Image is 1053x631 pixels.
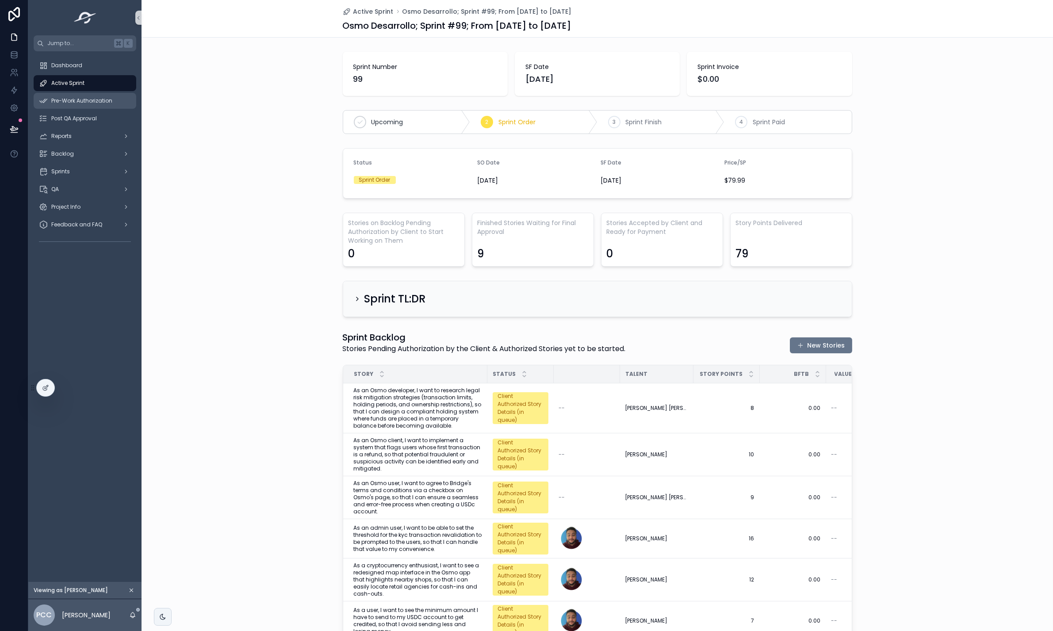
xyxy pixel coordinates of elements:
a: -- [831,576,887,583]
span: Sprint Number [353,62,497,71]
a: As an Osmo developer, I want to research legal risk mitigation strategies (transaction limits, ho... [354,387,482,429]
a: Client Authorized Story Details (in queue) [493,523,548,555]
a: QA [34,181,136,197]
span: [DATE] [477,176,594,185]
a: 0.00 [765,576,821,583]
span: -- [559,494,565,501]
span: Value Points [835,371,876,378]
h2: Sprint TL:DR [364,292,426,306]
span: SF Date [525,62,669,71]
span: Status [354,159,372,166]
a: Client Authorized Story Details (in queue) [493,392,548,424]
p: Stories Pending Authorization by the Client & Authorized Stories yet to be started. [343,344,626,354]
span: K [125,40,132,47]
span: SF Date [601,159,622,166]
h1: Sprint Backlog [343,331,626,344]
a: -- [831,405,887,412]
div: Client Authorized Story Details (in queue) [498,523,543,555]
span: Status [493,371,516,378]
span: PCC [37,610,52,620]
span: Sprint Invoice [697,62,841,71]
a: Active Sprint [343,7,394,16]
h3: Finished Stories Waiting for Final Approval [478,218,588,236]
span: Price/SP [724,159,746,166]
a: -- [559,451,615,458]
a: [PERSON_NAME] [625,451,688,458]
span: Story [354,371,374,378]
a: 0.00 [765,617,821,624]
span: -- [831,535,838,542]
span: BFTB [794,371,809,378]
iframe: Spotlight [1,42,17,58]
a: 10 [699,451,754,458]
a: -- [559,405,615,412]
span: -- [831,576,838,583]
a: Backlog [34,146,136,162]
h3: Stories Accepted by Client and Ready for Payment [607,218,717,236]
a: As an Osmo user, I want to agree to Bridge's terms and conditions via a checkbox on Osmo's page, ... [354,480,482,515]
a: 8 [699,405,754,412]
span: 4 [739,119,743,126]
span: QA [51,186,59,193]
a: As an admin user, I want to be able to set the threshold for the kyc transaction revalidation to ... [354,524,482,553]
a: Pre-Work Authorization [34,93,136,109]
span: Project Info [51,203,80,210]
a: 12 [699,576,754,583]
div: Client Authorized Story Details (in queue) [498,564,543,596]
a: -- [831,617,887,624]
span: [DATE] [601,176,718,185]
a: [PERSON_NAME] [PERSON_NAME] [625,405,688,412]
span: [PERSON_NAME] [625,617,668,624]
a: 0.00 [765,535,821,542]
p: [PERSON_NAME] [62,611,111,620]
span: 3 [613,119,616,126]
span: Dashboard [51,62,82,69]
a: -- [831,535,887,542]
div: Sprint Order [359,176,391,184]
span: Active Sprint [51,80,84,87]
span: 99 [353,73,497,85]
span: [DATE] [525,73,669,85]
div: scrollable content [28,51,142,260]
a: [PERSON_NAME] [625,535,688,542]
span: [PERSON_NAME] [625,576,668,583]
div: Client Authorized Story Details (in queue) [498,439,543,470]
span: Osmo Desarrollo; Sprint #99; From [DATE] to [DATE] [402,7,572,16]
button: New Stories [790,337,852,353]
span: Reports [51,133,72,140]
span: Jump to... [47,40,111,47]
div: 79 [736,247,749,261]
a: Project Info [34,199,136,215]
span: Upcoming [371,118,403,126]
a: As an Osmo client, I want to implement a system that flags users whose first transaction is a ref... [354,437,482,472]
a: Reports [34,128,136,144]
span: -- [559,451,565,458]
a: 16 [699,535,754,542]
a: Client Authorized Story Details (in queue) [493,439,548,470]
span: Active Sprint [353,7,394,16]
span: Post QA Approval [51,115,97,122]
div: 0 [607,247,613,261]
span: -- [831,451,838,458]
div: 0 [348,247,355,261]
a: 0.00 [765,451,821,458]
span: Pre-Work Authorization [51,97,112,104]
a: As a cryptocurrency enthusiast, I want to see a redesigned map interface in the Osmo app that hig... [354,562,482,597]
a: [PERSON_NAME] [PERSON_NAME] [625,494,688,501]
span: -- [831,494,838,501]
button: Jump to...K [34,35,136,51]
div: Client Authorized Story Details (in queue) [498,482,543,513]
a: -- [831,451,887,458]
